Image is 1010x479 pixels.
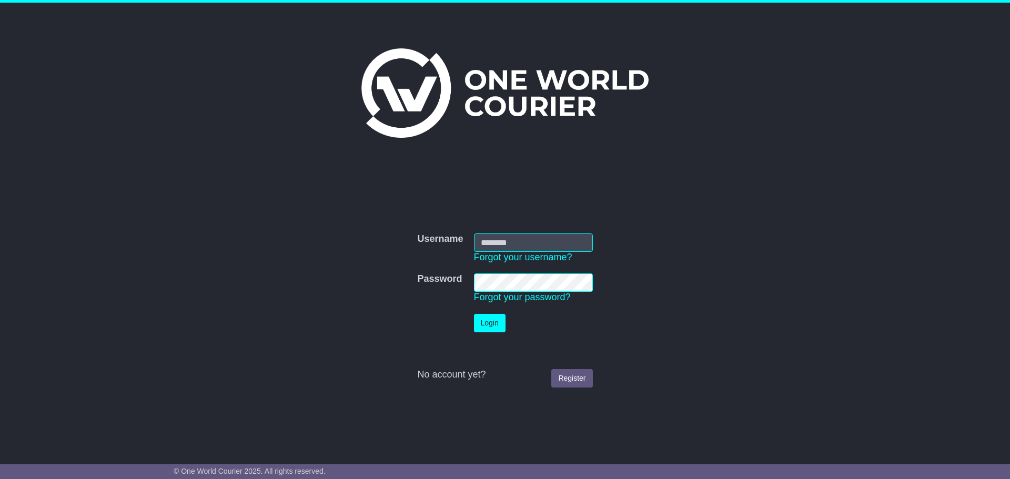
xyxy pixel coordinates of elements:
button: Login [474,314,506,332]
a: Forgot your password? [474,292,571,302]
div: No account yet? [417,369,592,381]
img: One World [361,48,649,138]
a: Register [551,369,592,388]
label: Password [417,273,462,285]
a: Forgot your username? [474,252,572,262]
span: © One World Courier 2025. All rights reserved. [174,467,326,475]
label: Username [417,233,463,245]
